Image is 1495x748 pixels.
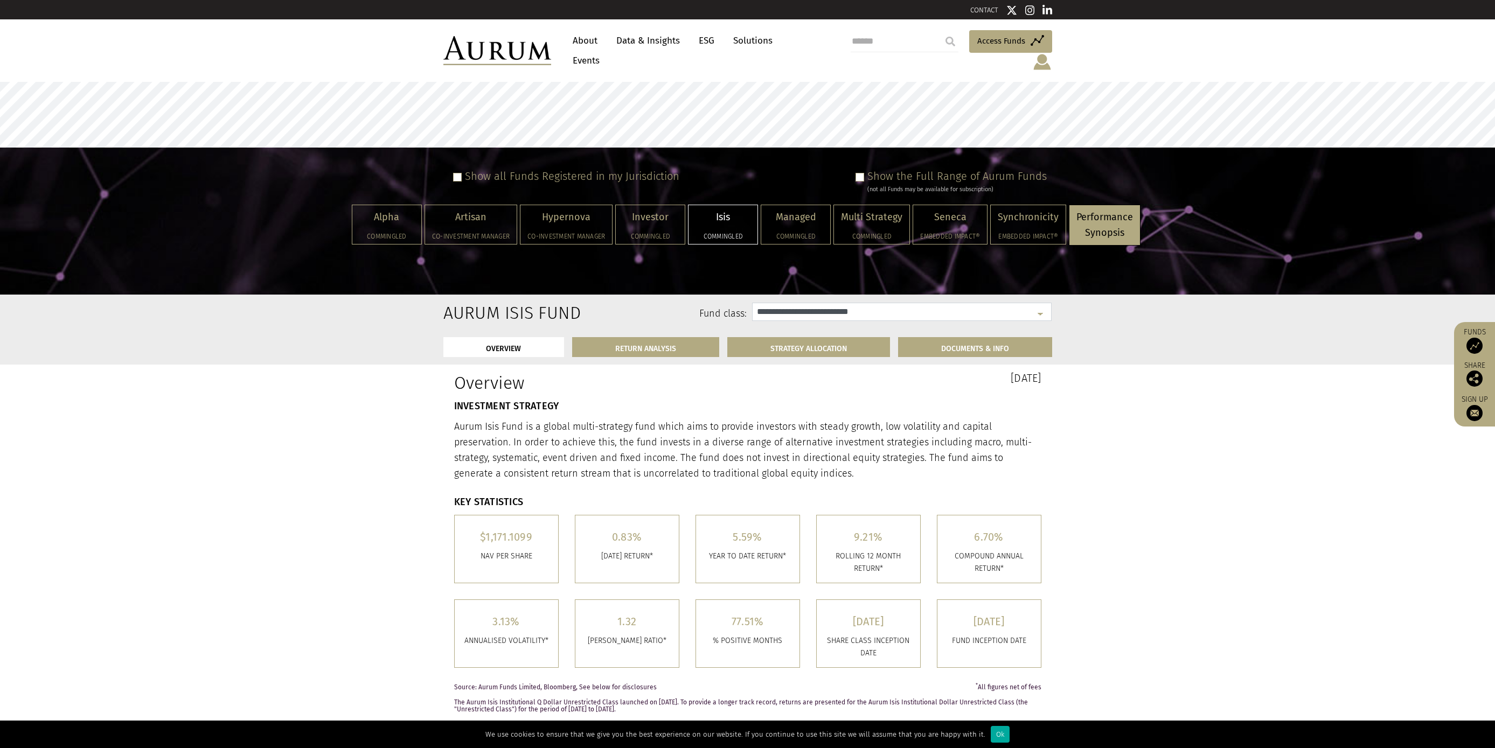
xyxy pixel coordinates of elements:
p: Isis [696,209,750,225]
p: [DATE] RETURN* [583,550,671,562]
a: Sign up [1459,395,1490,421]
p: FUND INCEPTION DATE [945,635,1033,647]
p: SHARE CLASS INCEPTION DATE [825,635,912,659]
h5: $1,171.1099 [463,532,550,542]
a: DOCUMENTS & INFO [898,337,1052,357]
span: Source: Aurum Funds Limited, Bloomberg, See below for disclosures [454,684,657,691]
h5: Co-investment Manager [527,233,605,240]
h1: Overview [454,373,740,393]
a: STRATEGY ALLOCATION [727,337,890,357]
p: Investor [623,209,678,225]
img: Access Funds [1466,338,1483,354]
a: About [567,31,603,51]
p: Managed [768,209,823,225]
span: All figures net of fees [976,684,1041,691]
label: Fund class: [547,307,747,321]
div: Share [1459,362,1490,387]
h5: [DATE] [945,616,1033,627]
h5: [DATE] [825,616,912,627]
p: COMPOUND ANNUAL RETURN* [945,550,1033,575]
a: Solutions [728,31,778,51]
h5: 1.32 [583,616,671,627]
label: Show the Full Range of Aurum Funds [867,170,1047,183]
p: The Aurum Isis Institutional Q Dollar Unrestricted Class launched on [DATE]. To provide a longer ... [454,699,1041,713]
p: Artisan [432,209,510,225]
p: % POSITIVE MONTHS [704,635,791,647]
h5: 3.13% [463,616,550,627]
p: Hypernova [527,209,605,225]
input: Submit [940,31,961,52]
h5: Commingled [359,233,414,240]
div: (not all Funds may be available for subscription) [867,185,1047,194]
h5: Embedded Impact® [998,233,1059,240]
h5: Commingled [623,233,678,240]
p: Synchronicity [998,209,1059,225]
h3: [DATE] [756,373,1041,383]
a: Funds [1459,327,1490,354]
p: Aurum Isis Fund is a global multi-strategy fund which aims to provide investors with steady growt... [454,419,1041,481]
h5: Commingled [841,233,902,240]
a: ESG [693,31,720,51]
h5: 5.59% [704,532,791,542]
h5: Commingled [696,233,750,240]
a: RETURN ANALYSIS [572,337,719,357]
a: CONTACT [970,6,998,14]
h5: Co-investment Manager [432,233,510,240]
img: Instagram icon [1025,5,1035,16]
a: Data & Insights [611,31,685,51]
p: Seneca [920,209,980,225]
p: Nav per share [463,550,550,562]
div: Ok [991,726,1010,743]
a: Access Funds [969,30,1052,53]
img: Share this post [1466,370,1483,387]
strong: KEY STATISTICS [454,496,524,508]
img: Sign up to our newsletter [1466,405,1483,421]
label: Show all Funds Registered in my Jurisdiction [465,170,679,183]
p: Alpha [359,209,414,225]
p: YEAR TO DATE RETURN* [704,550,791,562]
img: account-icon.svg [1032,53,1052,71]
h5: 77.51% [704,616,791,627]
p: ROLLING 12 MONTH RETURN* [825,550,912,575]
p: Multi Strategy [841,209,902,225]
h5: 0.83% [583,532,671,542]
h2: Aurum Isis Fund [443,303,531,323]
img: Linkedin icon [1042,5,1052,16]
h5: Commingled [768,233,823,240]
span: Access Funds [977,34,1025,47]
strong: INVESTMENT STRATEGY [454,400,559,412]
p: ANNUALISED VOLATILITY* [463,635,550,647]
h5: 6.70% [945,532,1033,542]
img: Aurum [443,36,551,65]
h5: Embedded Impact® [920,233,980,240]
p: [PERSON_NAME] RATIO* [583,635,671,647]
img: Twitter icon [1006,5,1017,16]
h5: 9.21% [825,532,912,542]
p: Performance Synopsis [1076,209,1133,241]
a: Events [567,51,600,71]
